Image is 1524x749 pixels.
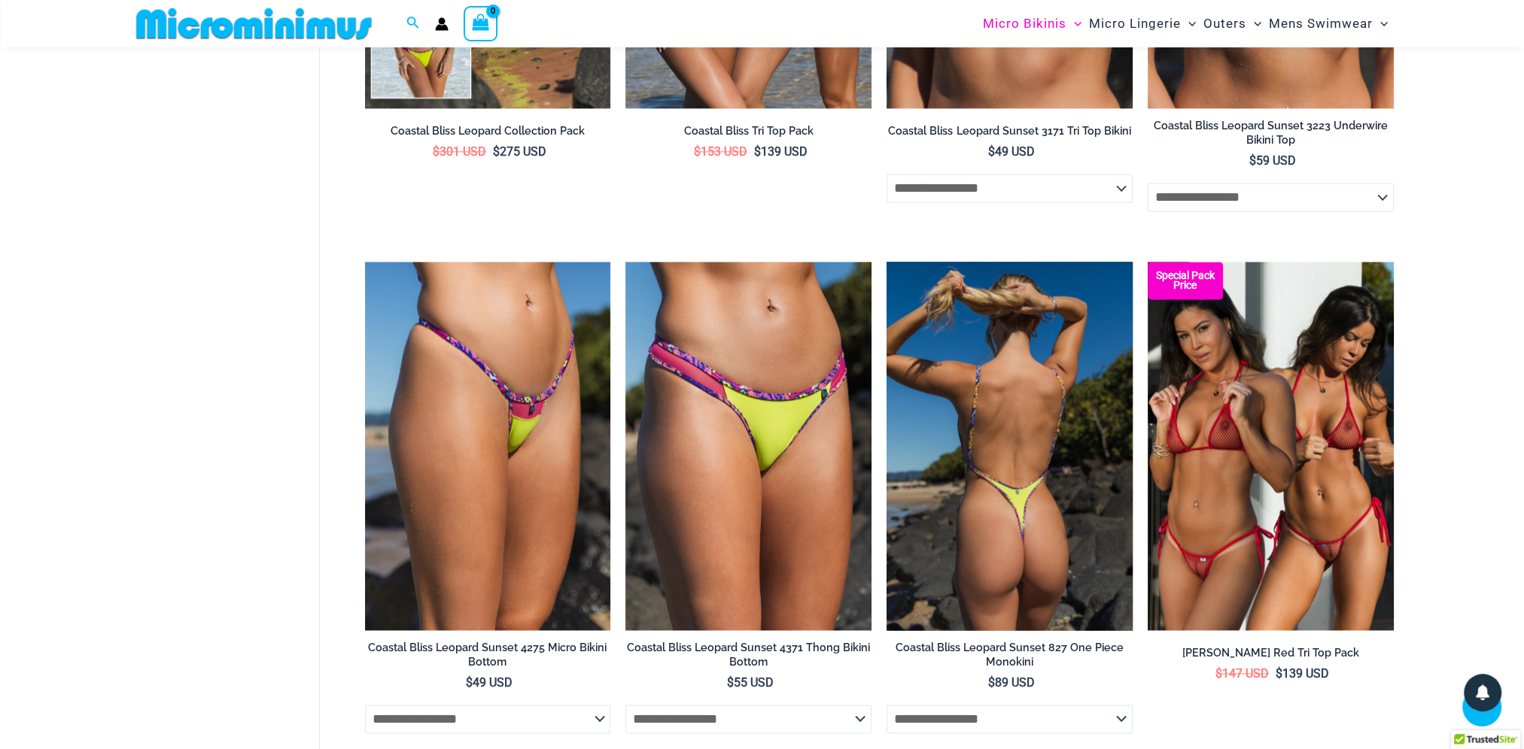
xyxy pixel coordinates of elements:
[365,641,611,675] a: Coastal Bliss Leopard Sunset 4275 Micro Bikini Bottom
[977,2,1395,45] nav: Site Navigation
[1373,5,1388,43] span: Menu Toggle
[406,14,420,33] a: Search icon link
[1249,153,1256,168] span: $
[493,144,500,159] span: $
[1148,262,1394,630] img: Summer Storm Red Tri Top Pack F
[1066,5,1081,43] span: Menu Toggle
[1089,5,1181,43] span: Micro Lingerie
[1148,271,1223,290] b: Special Pack Price
[887,262,1133,630] img: Coastal Bliss Leopard Sunset 827 One Piece Monokini 07
[466,675,473,690] span: $
[625,641,872,669] h2: Coastal Bliss Leopard Sunset 4371 Thong Bikini Bottom
[1246,5,1261,43] span: Menu Toggle
[365,262,611,630] a: Coastal Bliss Leopard Sunset 4275 Micro Bikini 01Coastal Bliss Leopard Sunset 4275 Micro Bikini 0...
[983,5,1066,43] span: Micro Bikinis
[1181,5,1196,43] span: Menu Toggle
[625,124,872,144] a: Coastal Bliss Tri Top Pack
[493,144,546,159] bdi: 275 USD
[625,262,872,630] img: Coastal Bliss Leopard Sunset Thong Bikini 03
[365,124,611,138] h2: Coastal Bliss Leopard Collection Pack
[466,675,513,690] bdi: 49 USD
[887,124,1133,138] h2: Coastal Bliss Leopard Sunset 3171 Tri Top Bikini
[694,144,747,159] bdi: 153 USD
[625,641,872,675] a: Coastal Bliss Leopard Sunset 4371 Thong Bikini Bottom
[988,144,995,159] span: $
[1148,646,1394,660] h2: [PERSON_NAME] Red Tri Top Pack
[754,144,761,159] span: $
[979,5,1085,43] a: Micro BikinisMenu ToggleMenu Toggle
[727,675,774,690] bdi: 55 USD
[365,124,611,144] a: Coastal Bliss Leopard Collection Pack
[625,124,872,138] h2: Coastal Bliss Tri Top Pack
[1085,5,1200,43] a: Micro LingerieMenu ToggleMenu Toggle
[887,641,1133,675] a: Coastal Bliss Leopard Sunset 827 One Piece Monokini
[887,262,1133,630] a: Coastal Bliss Leopard Sunset 827 One Piece Monokini 06Coastal Bliss Leopard Sunset 827 One Piece ...
[988,675,995,690] span: $
[988,144,1035,159] bdi: 49 USD
[435,17,449,31] a: Account icon link
[1265,5,1392,43] a: Mens SwimwearMenu ToggleMenu Toggle
[464,6,498,41] a: View Shopping Cart, empty
[1249,153,1296,168] bdi: 59 USD
[365,262,611,630] img: Coastal Bliss Leopard Sunset 4275 Micro Bikini 01
[1148,119,1394,147] h2: Coastal Bliss Leopard Sunset 3223 Underwire Bikini Top
[1215,666,1222,681] span: $
[1148,262,1394,630] a: Summer Storm Red Tri Top Pack F Summer Storm Red Tri Top Pack BSummer Storm Red Tri Top Pack B
[694,144,701,159] span: $
[365,641,611,669] h2: Coastal Bliss Leopard Sunset 4275 Micro Bikini Bottom
[1269,5,1373,43] span: Mens Swimwear
[727,675,734,690] span: $
[1215,666,1269,681] bdi: 147 USD
[1148,646,1394,666] a: [PERSON_NAME] Red Tri Top Pack
[887,124,1133,144] a: Coastal Bliss Leopard Sunset 3171 Tri Top Bikini
[1276,666,1329,681] bdi: 139 USD
[1276,666,1282,681] span: $
[625,262,872,630] a: Coastal Bliss Leopard Sunset Thong Bikini 03Coastal Bliss Leopard Sunset 4371 Thong Bikini 02Coas...
[433,144,440,159] span: $
[130,7,378,41] img: MM SHOP LOGO FLAT
[1200,5,1265,43] a: OutersMenu ToggleMenu Toggle
[1203,5,1246,43] span: Outers
[1148,119,1394,153] a: Coastal Bliss Leopard Sunset 3223 Underwire Bikini Top
[433,144,486,159] bdi: 301 USD
[887,641,1133,669] h2: Coastal Bliss Leopard Sunset 827 One Piece Monokini
[988,675,1035,690] bdi: 89 USD
[754,144,808,159] bdi: 139 USD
